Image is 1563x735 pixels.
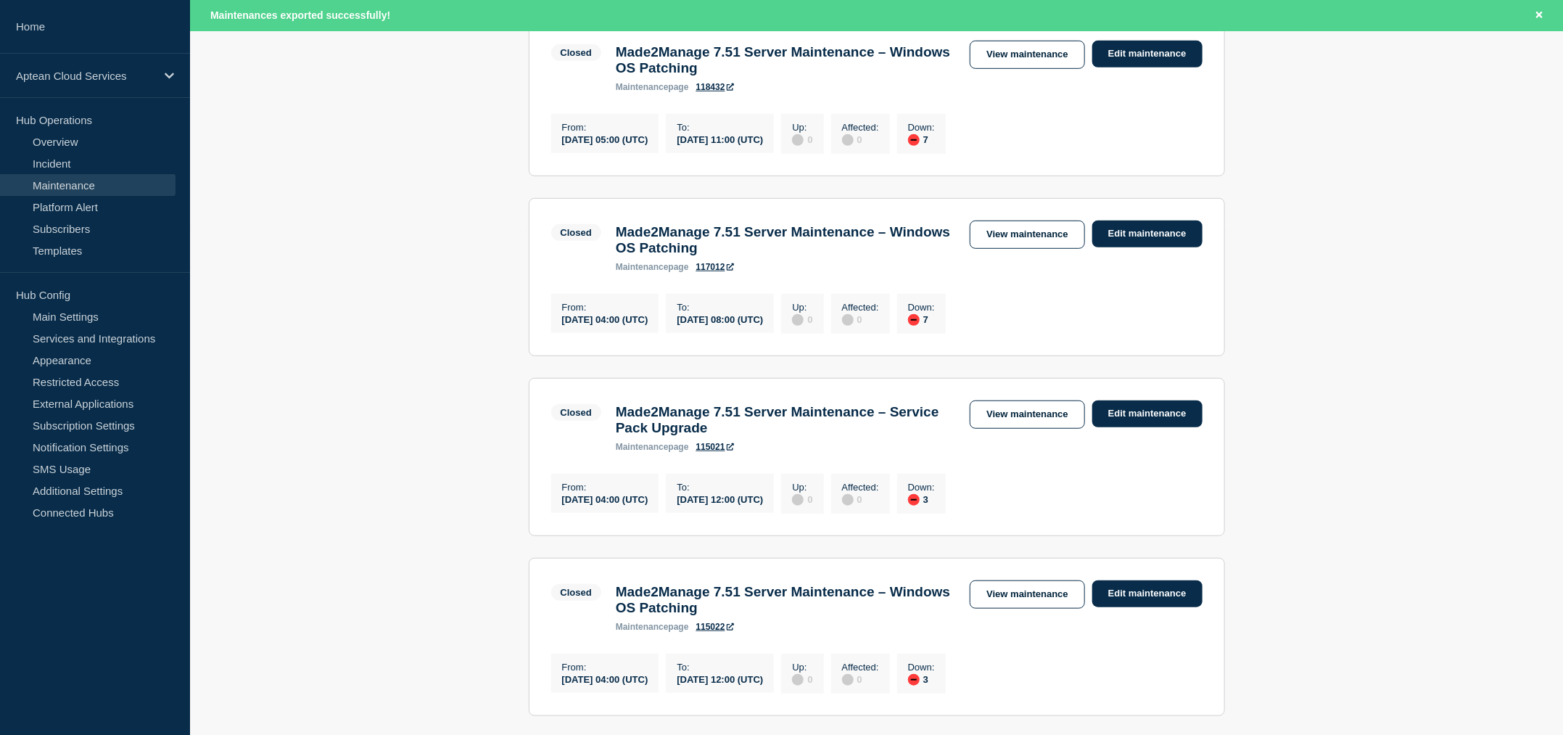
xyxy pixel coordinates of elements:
[561,587,592,598] div: Closed
[616,44,956,76] h3: Made2Manage 7.51 Server Maintenance – Windows OS Patching
[792,122,812,133] p: Up :
[616,622,689,632] p: page
[970,41,1084,69] a: View maintenance
[842,313,879,326] div: 0
[616,584,956,616] h3: Made2Manage 7.51 Server Maintenance – Windows OS Patching
[1530,7,1548,24] button: Close banner
[1092,221,1203,247] a: Edit maintenance
[908,674,920,686] div: down
[616,82,669,92] span: maintenance
[792,133,812,146] div: 0
[792,314,804,326] div: disabled
[792,493,812,506] div: 0
[561,407,592,418] div: Closed
[842,314,854,326] div: disabled
[562,482,648,493] p: From :
[616,442,669,452] span: maintenance
[677,133,763,145] div: [DATE] 11:00 (UTC)
[562,673,648,685] div: [DATE] 04:00 (UTC)
[792,662,812,673] p: Up :
[677,313,763,325] div: [DATE] 08:00 (UTC)
[842,494,854,506] div: disabled
[677,122,763,133] p: To :
[1092,41,1203,67] a: Edit maintenance
[616,262,689,272] p: page
[908,494,920,506] div: down
[562,493,648,505] div: [DATE] 04:00 (UTC)
[562,122,648,133] p: From :
[908,133,935,146] div: 7
[616,622,669,632] span: maintenance
[792,674,804,686] div: disabled
[1092,401,1203,427] a: Edit maintenance
[970,580,1084,609] a: View maintenance
[908,302,935,313] p: Down :
[562,313,648,325] div: [DATE] 04:00 (UTC)
[677,673,763,685] div: [DATE] 12:00 (UTC)
[696,262,734,272] a: 117012
[792,673,812,686] div: 0
[677,302,763,313] p: To :
[210,9,390,21] span: Maintenances exported successfully!
[696,442,734,452] a: 115021
[677,493,763,505] div: [DATE] 12:00 (UTC)
[842,133,879,146] div: 0
[908,673,935,686] div: 3
[908,122,935,133] p: Down :
[842,493,879,506] div: 0
[1092,580,1203,607] a: Edit maintenance
[842,673,879,686] div: 0
[616,224,956,256] h3: Made2Manage 7.51 Server Maintenance – Windows OS Patching
[562,133,648,145] div: [DATE] 05:00 (UTC)
[616,404,956,436] h3: Made2Manage 7.51 Server Maintenance – Service Pack Upgrade
[908,314,920,326] div: down
[561,227,592,238] div: Closed
[16,70,155,82] p: Aptean Cloud Services
[562,302,648,313] p: From :
[842,122,879,133] p: Affected :
[792,302,812,313] p: Up :
[616,442,689,452] p: page
[842,482,879,493] p: Affected :
[696,82,734,92] a: 118432
[842,662,879,673] p: Affected :
[561,47,592,58] div: Closed
[842,674,854,686] div: disabled
[908,662,935,673] p: Down :
[842,134,854,146] div: disabled
[616,262,669,272] span: maintenance
[908,482,935,493] p: Down :
[562,662,648,673] p: From :
[696,622,734,632] a: 115022
[970,401,1084,429] a: View maintenance
[908,134,920,146] div: down
[792,313,812,326] div: 0
[908,493,935,506] div: 3
[616,82,689,92] p: page
[842,302,879,313] p: Affected :
[970,221,1084,249] a: View maintenance
[908,313,935,326] div: 7
[792,494,804,506] div: disabled
[792,134,804,146] div: disabled
[792,482,812,493] p: Up :
[677,662,763,673] p: To :
[677,482,763,493] p: To :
